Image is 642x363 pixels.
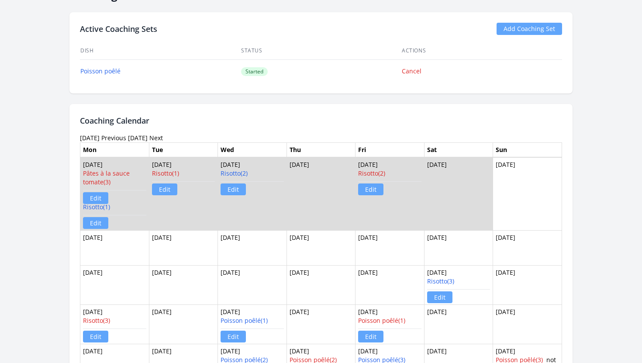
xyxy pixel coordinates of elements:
[497,23,562,35] a: Add Coaching Set
[286,142,356,157] th: Thu
[149,230,218,265] td: [DATE]
[83,203,110,211] a: Risotto(1)
[286,265,356,304] td: [DATE]
[149,265,218,304] td: [DATE]
[80,230,149,265] td: [DATE]
[401,42,562,60] th: Actions
[218,265,287,304] td: [DATE]
[286,304,356,344] td: [DATE]
[286,230,356,265] td: [DATE]
[356,265,425,304] td: [DATE]
[101,134,126,142] a: Previous
[80,265,149,304] td: [DATE]
[424,304,493,344] td: [DATE]
[286,157,356,231] td: [DATE]
[80,134,100,142] time: [DATE]
[424,142,493,157] th: Sat
[80,23,157,35] h2: Active Coaching Sets
[152,183,177,195] a: Edit
[221,169,248,177] a: Risotto(2)
[149,157,218,231] td: [DATE]
[221,183,246,195] a: Edit
[83,169,130,186] a: Pâtes à la sauce tomate(3)
[149,134,163,142] a: Next
[149,142,218,157] th: Tue
[356,304,425,344] td: [DATE]
[427,291,452,303] a: Edit
[83,331,108,342] a: Edit
[424,265,493,304] td: [DATE]
[128,134,148,142] a: [DATE]
[424,230,493,265] td: [DATE]
[356,157,425,231] td: [DATE]
[80,304,149,344] td: [DATE]
[218,142,287,157] th: Wed
[80,157,149,231] td: [DATE]
[221,316,268,325] a: Poisson poêlé(1)
[80,42,241,60] th: Dish
[358,316,405,325] a: Poisson poêlé(1)
[493,230,562,265] td: [DATE]
[218,230,287,265] td: [DATE]
[358,331,383,342] a: Edit
[218,304,287,344] td: [DATE]
[424,157,493,231] td: [DATE]
[80,142,149,157] th: Mon
[356,230,425,265] td: [DATE]
[241,67,268,76] span: Started
[358,183,383,195] a: Edit
[83,316,110,325] a: Risotto(3)
[402,67,421,75] a: Cancel
[493,265,562,304] td: [DATE]
[493,142,562,157] th: Sun
[493,304,562,344] td: [DATE]
[427,277,454,285] a: Risotto(3)
[356,142,425,157] th: Fri
[83,192,108,204] a: Edit
[218,157,287,231] td: [DATE]
[493,157,562,231] td: [DATE]
[80,114,562,127] h2: Coaching Calendar
[241,42,401,60] th: Status
[221,331,246,342] a: Edit
[152,169,179,177] a: Risotto(1)
[80,67,121,75] a: Poisson poêlé
[149,304,218,344] td: [DATE]
[83,217,108,229] a: Edit
[358,169,385,177] a: Risotto(2)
